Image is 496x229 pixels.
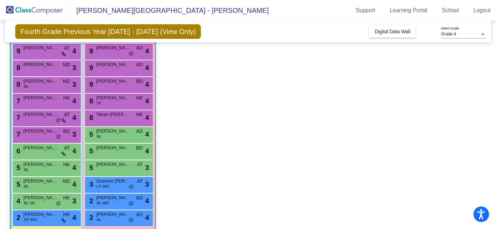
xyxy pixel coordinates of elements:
span: [PERSON_NAME] [96,161,131,168]
span: 3 [72,196,76,206]
span: HK [136,111,143,118]
span: [PERSON_NAME] [24,111,58,118]
span: 5 [15,164,20,171]
span: Fourth Grade Previous Year [DATE] - [DATE] (View Only) [15,24,201,39]
span: AD [136,211,143,218]
span: ND [63,78,70,85]
span: 4 [72,179,76,189]
span: AT [64,144,70,152]
span: [PERSON_NAME] [24,178,58,185]
span: BD [136,144,143,152]
span: AD [136,194,143,202]
span: 3 [145,179,149,189]
span: 4 [145,112,149,123]
span: ML [24,84,29,89]
span: IEP MAT [24,217,37,222]
span: 2 [15,214,20,221]
span: BD [63,128,70,135]
a: Support [350,5,381,16]
span: 4 [145,79,149,90]
span: do_not_disturb_alt [129,201,134,206]
span: 5 [88,130,93,138]
span: [PERSON_NAME] [96,44,131,51]
span: AD [136,44,143,52]
span: 7 [15,97,20,105]
span: 4 [145,196,149,206]
span: AD [136,128,143,135]
span: [PERSON_NAME][DEMOGRAPHIC_DATA] [96,78,131,85]
span: do_not_disturb_alt [129,184,134,190]
span: [PERSON_NAME] [24,78,58,85]
span: 4 [145,129,149,139]
span: ML [97,217,102,222]
span: [PERSON_NAME] [96,194,131,201]
span: SP [97,101,101,106]
span: 9 [15,47,20,55]
span: ML SW [24,201,35,206]
span: [PERSON_NAME] [24,194,58,201]
span: 4 [72,96,76,106]
span: HK [136,94,143,102]
span: ND [63,178,70,185]
span: 5 [15,180,20,188]
span: do_not_disturb_alt [129,218,134,223]
span: Summer [PERSON_NAME] [96,178,131,185]
span: ND [63,61,70,68]
span: 6 [15,147,20,155]
span: AT [64,44,70,52]
span: [PERSON_NAME] [96,61,131,68]
span: 8 [15,64,20,71]
span: [PERSON_NAME] [24,94,58,101]
span: 3 [72,129,76,139]
span: HK [63,161,70,168]
span: 4 [145,146,149,156]
span: do_not_disturb_alt [56,118,61,123]
span: 8 [88,97,93,105]
a: Logout [468,5,496,16]
span: do_not_disturb_alt [129,51,134,57]
span: 9 [88,64,93,71]
span: Digital Data Wall [375,29,410,34]
span: [PERSON_NAME] [24,161,58,168]
span: 4 [145,46,149,56]
span: BD [136,78,143,85]
span: ML [24,184,29,189]
span: [PERSON_NAME] [24,211,58,218]
span: 4 [72,46,76,56]
span: 4 [72,162,76,173]
span: AT [64,111,70,118]
span: 4 [145,212,149,223]
span: [PERSON_NAME] [96,128,131,135]
span: [PERSON_NAME] [96,211,131,218]
span: 3 [72,62,76,73]
span: Grade 4 [441,32,456,36]
span: 3 [145,162,149,173]
span: [PERSON_NAME][GEOGRAPHIC_DATA] - [PERSON_NAME] [69,5,269,16]
span: LIT MAT [97,184,110,189]
span: 3 [88,180,93,188]
span: HK [63,211,70,218]
button: Digital Data Wall [369,25,416,38]
span: HK [63,94,70,102]
span: [PERSON_NAME] [96,94,131,101]
span: 2 [88,197,93,205]
span: ML [24,167,29,172]
span: 4 [145,96,149,106]
span: HK [63,194,70,202]
span: Tanah [PERSON_NAME] [96,111,131,118]
span: 9 [88,80,93,88]
span: 8 [88,114,93,121]
span: [PERSON_NAME] [96,144,131,151]
span: [PERSON_NAME] [24,61,58,68]
span: 3 [72,79,76,90]
span: 5 [88,164,93,171]
span: 4 [145,62,149,73]
span: 4 [72,212,76,223]
span: [PERSON_NAME] [24,44,58,51]
span: 4 [15,197,20,205]
span: AD [136,61,143,68]
span: do_not_disturb_alt [56,134,61,140]
span: do_not_disturb_alt [56,201,61,206]
span: 7 [15,114,20,121]
span: 7 [15,130,20,138]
